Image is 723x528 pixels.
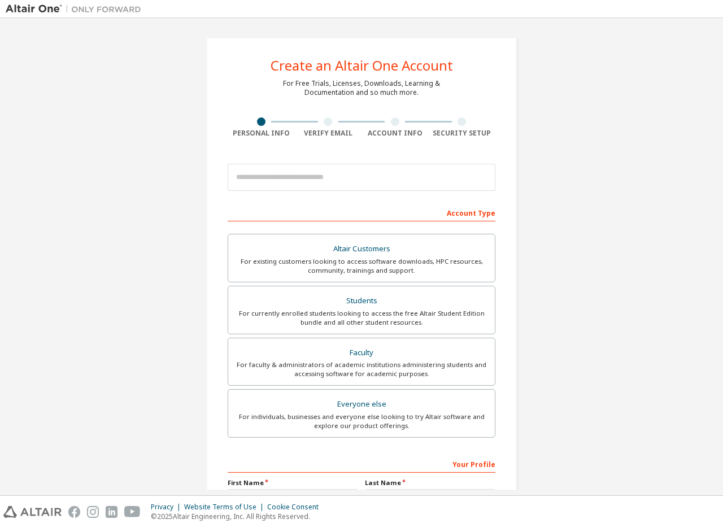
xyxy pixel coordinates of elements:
[267,503,325,512] div: Cookie Consent
[361,129,429,138] div: Account Info
[295,129,362,138] div: Verify Email
[235,360,488,378] div: For faculty & administrators of academic institutions administering students and accessing softwa...
[106,506,117,518] img: linkedin.svg
[235,241,488,257] div: Altair Customers
[184,503,267,512] div: Website Terms of Use
[235,257,488,275] div: For existing customers looking to access software downloads, HPC resources, community, trainings ...
[235,309,488,327] div: For currently enrolled students looking to access the free Altair Student Edition bundle and all ...
[228,455,495,473] div: Your Profile
[235,293,488,309] div: Students
[235,345,488,361] div: Faculty
[124,506,141,518] img: youtube.svg
[228,129,295,138] div: Personal Info
[235,396,488,412] div: Everyone else
[87,506,99,518] img: instagram.svg
[151,512,325,521] p: © 2025 Altair Engineering, Inc. All Rights Reserved.
[283,79,440,97] div: For Free Trials, Licenses, Downloads, Learning & Documentation and so much more.
[429,129,496,138] div: Security Setup
[3,506,62,518] img: altair_logo.svg
[235,412,488,430] div: For individuals, businesses and everyone else looking to try Altair software and explore our prod...
[68,506,80,518] img: facebook.svg
[6,3,147,15] img: Altair One
[228,203,495,221] div: Account Type
[271,59,453,72] div: Create an Altair One Account
[365,478,495,487] label: Last Name
[228,478,358,487] label: First Name
[151,503,184,512] div: Privacy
